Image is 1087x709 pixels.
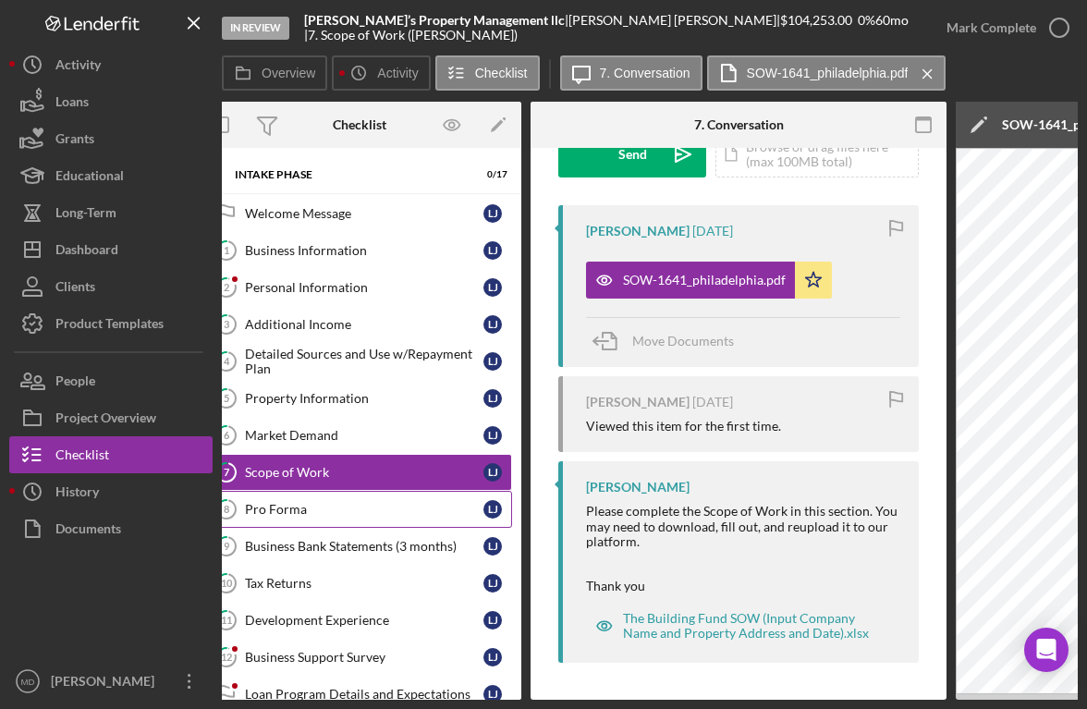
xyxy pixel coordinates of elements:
button: Grants [9,120,213,157]
button: History [9,473,213,510]
div: L J [483,537,502,556]
div: L J [483,278,502,297]
a: Loans [9,83,213,120]
tspan: 1 [224,244,229,256]
button: 7. Conversation [560,55,702,91]
a: 5Property InformationLJ [207,380,512,417]
div: 60 mo [875,13,909,28]
div: | [304,13,568,28]
a: 1Business InformationLJ [207,232,512,269]
label: 7. Conversation [600,66,690,80]
div: L J [483,611,502,630]
div: Checklist [333,117,386,132]
tspan: 8 [224,503,229,515]
button: Checklist [9,436,213,473]
button: MD[PERSON_NAME] [9,663,213,700]
tspan: 2 [224,281,229,293]
button: Activity [9,46,213,83]
a: 6Market DemandLJ [207,417,512,454]
div: Send [618,131,647,177]
tspan: 4 [224,355,230,367]
div: $104,253.00 [780,13,858,28]
tspan: 10 [221,577,233,589]
button: Move Documents [586,318,752,364]
div: L J [483,500,502,519]
label: Activity [377,66,418,80]
div: Business Information [245,243,483,258]
div: SOW-1641_philadelphia.pdf [623,273,786,287]
div: Viewed this item for the first time. [586,419,781,434]
div: Documents [55,510,121,552]
div: [PERSON_NAME] [PERSON_NAME] | [568,13,780,28]
div: Educational [55,157,124,199]
div: Dashboard [55,231,118,273]
tspan: 6 [224,429,230,441]
div: 7. Conversation [694,117,784,132]
div: Project Overview [55,399,156,441]
button: People [9,362,213,399]
a: Welcome MessageLJ [207,195,512,232]
div: L J [483,463,502,482]
b: [PERSON_NAME]’s Property Management llc [304,12,565,28]
div: Clients [55,268,95,310]
div: Development Experience [245,613,483,628]
button: Clients [9,268,213,305]
div: Grants [55,120,94,162]
div: L J [483,574,502,593]
a: 3Additional IncomeLJ [207,306,512,343]
div: Intake Phase [235,169,461,180]
label: Checklist [475,66,528,80]
button: Checklist [435,55,540,91]
button: Product Templates [9,305,213,342]
a: Documents [9,510,213,547]
div: Loans [55,83,89,125]
div: Open Intercom Messenger [1024,628,1069,672]
div: L J [483,685,502,703]
a: 2Personal InformationLJ [207,269,512,306]
label: SOW-1641_philadelphia.pdf [747,66,909,80]
span: Move Documents [632,333,734,348]
button: The Building Fund SOW (Input Company Name and Property Address and Date).xlsx [586,607,891,644]
button: Educational [9,157,213,194]
text: MD [21,677,35,687]
a: Long-Term [9,194,213,231]
a: 12Business Support SurveyLJ [207,639,512,676]
tspan: 12 [221,651,232,663]
div: Additional Income [245,317,483,332]
a: Dashboard [9,231,213,268]
tspan: 3 [224,318,229,330]
a: 9Business Bank Statements (3 months)LJ [207,528,512,565]
div: [PERSON_NAME] [586,395,690,410]
div: [PERSON_NAME] [586,224,690,238]
button: SOW-1641_philadelphia.pdf [707,55,947,91]
div: Scope of Work [245,465,483,480]
div: Checklist [55,436,109,478]
div: History [55,473,99,515]
div: In Review [222,17,289,40]
button: Project Overview [9,399,213,436]
div: Market Demand [245,428,483,443]
button: SOW-1641_philadelphia.pdf [586,262,832,299]
div: Activity [55,46,101,88]
a: 8Pro FormaLJ [207,491,512,528]
div: 0 / 17 [474,169,507,180]
div: L J [483,648,502,666]
div: Mark Complete [947,9,1036,46]
div: Thank you [586,579,900,593]
div: Property Information [245,391,483,406]
tspan: 11 [221,614,232,626]
div: The Building Fund SOW (Input Company Name and Property Address and Date).xlsx [623,611,882,641]
div: L J [483,426,502,445]
button: Activity [332,55,430,91]
label: Overview [262,66,315,80]
div: L J [483,204,502,223]
div: People [55,362,95,404]
button: Send [558,131,706,177]
div: Please complete the Scope of Work in this section. You may need to download, fill out, and reuplo... [586,504,900,548]
div: L J [483,352,502,371]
